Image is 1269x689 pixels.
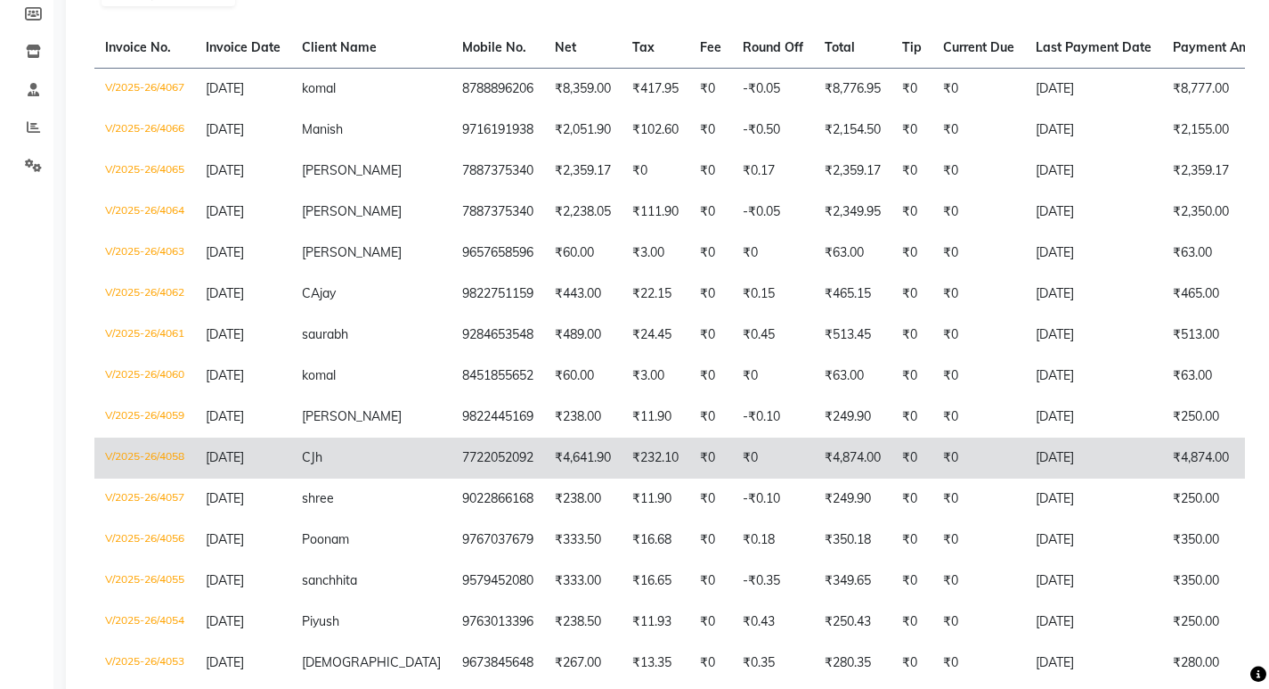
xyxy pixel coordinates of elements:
[700,39,721,55] span: Fee
[622,356,689,397] td: ₹3.00
[451,69,544,111] td: 8788896206
[544,151,622,192] td: ₹2,359.17
[689,151,732,192] td: ₹0
[94,602,195,643] td: V/2025-26/4054
[451,151,544,192] td: 7887375340
[891,479,932,520] td: ₹0
[732,274,814,315] td: ₹0.15
[451,479,544,520] td: 9022866168
[311,285,336,301] span: Ajay
[932,438,1025,479] td: ₹0
[1025,151,1162,192] td: [DATE]
[689,315,732,356] td: ₹0
[932,520,1025,561] td: ₹0
[732,520,814,561] td: ₹0.18
[544,192,622,233] td: ₹2,238.05
[689,561,732,602] td: ₹0
[94,233,195,274] td: V/2025-26/4063
[689,69,732,111] td: ₹0
[891,602,932,643] td: ₹0
[544,315,622,356] td: ₹489.00
[814,561,891,602] td: ₹349.65
[206,39,281,55] span: Invoice Date
[932,192,1025,233] td: ₹0
[544,397,622,438] td: ₹238.00
[814,438,891,479] td: ₹4,874.00
[932,397,1025,438] td: ₹0
[544,643,622,684] td: ₹267.00
[732,602,814,643] td: ₹0.43
[206,613,244,629] span: [DATE]
[689,438,732,479] td: ₹0
[544,602,622,643] td: ₹238.50
[814,356,891,397] td: ₹63.00
[825,39,855,55] span: Total
[732,356,814,397] td: ₹0
[689,602,732,643] td: ₹0
[732,69,814,111] td: -₹0.05
[105,39,171,55] span: Invoice No.
[689,479,732,520] td: ₹0
[451,356,544,397] td: 8451855652
[891,356,932,397] td: ₹0
[814,69,891,111] td: ₹8,776.95
[206,121,244,137] span: [DATE]
[302,367,336,383] span: komal
[1036,39,1151,55] span: Last Payment Date
[302,39,377,55] span: Client Name
[891,274,932,315] td: ₹0
[622,110,689,151] td: ₹102.60
[814,110,891,151] td: ₹2,154.50
[94,561,195,602] td: V/2025-26/4055
[451,274,544,315] td: 9822751159
[206,654,244,670] span: [DATE]
[1025,69,1162,111] td: [DATE]
[1025,274,1162,315] td: [DATE]
[94,110,195,151] td: V/2025-26/4066
[544,479,622,520] td: ₹238.00
[932,643,1025,684] td: ₹0
[689,110,732,151] td: ₹0
[891,643,932,684] td: ₹0
[451,110,544,151] td: 9716191938
[932,561,1025,602] td: ₹0
[732,315,814,356] td: ₹0.45
[206,162,244,178] span: [DATE]
[206,408,244,424] span: [DATE]
[1025,315,1162,356] td: [DATE]
[1025,192,1162,233] td: [DATE]
[932,479,1025,520] td: ₹0
[94,69,195,111] td: V/2025-26/4067
[462,39,526,55] span: Mobile No.
[689,397,732,438] td: ₹0
[302,326,348,342] span: saurabh
[814,233,891,274] td: ₹63.00
[302,162,402,178] span: [PERSON_NAME]
[932,151,1025,192] td: ₹0
[732,643,814,684] td: ₹0.35
[622,602,689,643] td: ₹11.93
[732,561,814,602] td: -₹0.35
[814,520,891,561] td: ₹350.18
[544,438,622,479] td: ₹4,641.90
[451,192,544,233] td: 7887375340
[94,151,195,192] td: V/2025-26/4065
[1025,356,1162,397] td: [DATE]
[206,80,244,96] span: [DATE]
[544,233,622,274] td: ₹60.00
[1025,110,1162,151] td: [DATE]
[206,203,244,219] span: [DATE]
[1025,643,1162,684] td: [DATE]
[814,397,891,438] td: ₹249.90
[1025,438,1162,479] td: [DATE]
[814,643,891,684] td: ₹280.35
[94,356,195,397] td: V/2025-26/4060
[891,110,932,151] td: ₹0
[891,233,932,274] td: ₹0
[451,561,544,602] td: 9579452080
[689,520,732,561] td: ₹0
[451,397,544,438] td: 9822445169
[732,233,814,274] td: ₹0
[94,438,195,479] td: V/2025-26/4058
[622,274,689,315] td: ₹22.15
